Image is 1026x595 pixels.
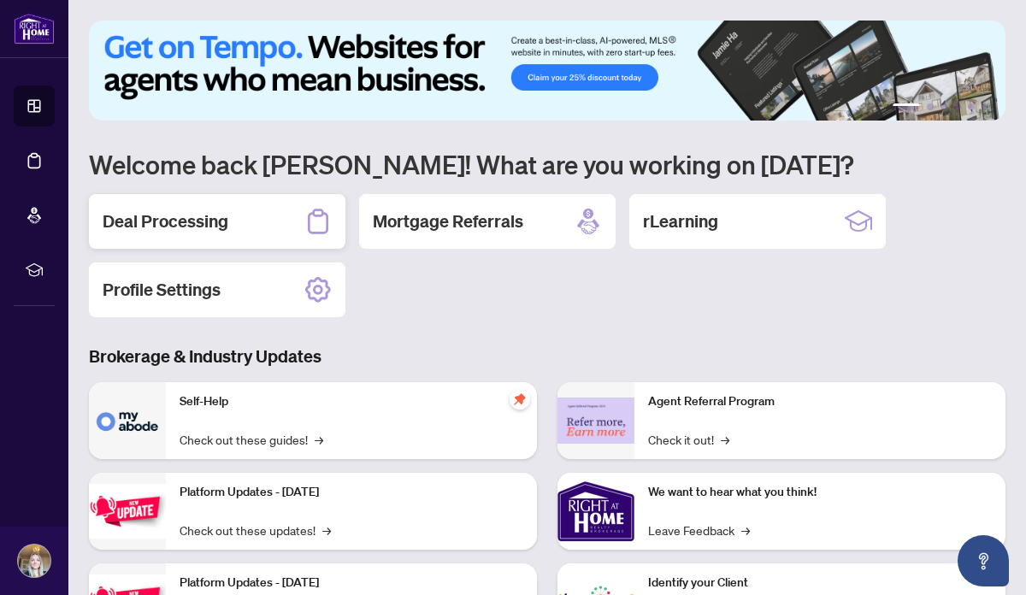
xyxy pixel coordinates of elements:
button: 5 [968,103,975,110]
img: Self-Help [89,382,166,459]
a: Leave Feedback→ [648,521,750,539]
p: Self-Help [180,392,523,411]
h1: Welcome back [PERSON_NAME]! What are you working on [DATE]? [89,148,1005,180]
span: → [315,430,323,449]
a: Check out these guides!→ [180,430,323,449]
img: logo [14,13,55,44]
h2: Mortgage Referrals [373,209,523,233]
a: Check it out!→ [648,430,729,449]
span: → [322,521,331,539]
img: Platform Updates - July 21, 2025 [89,484,166,538]
h2: Deal Processing [103,209,228,233]
span: pushpin [510,389,530,409]
button: 3 [940,103,947,110]
button: 6 [982,103,988,110]
img: We want to hear what you think! [557,473,634,550]
p: Platform Updates - [DATE] [180,574,523,592]
span: → [741,521,750,539]
span: → [721,430,729,449]
img: Agent Referral Program [557,398,634,445]
h3: Brokerage & Industry Updates [89,345,1005,368]
p: Platform Updates - [DATE] [180,483,523,502]
p: We want to hear what you think! [648,483,992,502]
button: Open asap [958,535,1009,586]
button: 1 [893,103,920,110]
img: Slide 0 [89,21,1005,121]
a: Check out these updates!→ [180,521,331,539]
button: 2 [927,103,934,110]
h2: rLearning [643,209,718,233]
p: Identify your Client [648,574,992,592]
p: Agent Referral Program [648,392,992,411]
button: 4 [954,103,961,110]
img: Profile Icon [18,545,50,577]
h2: Profile Settings [103,278,221,302]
